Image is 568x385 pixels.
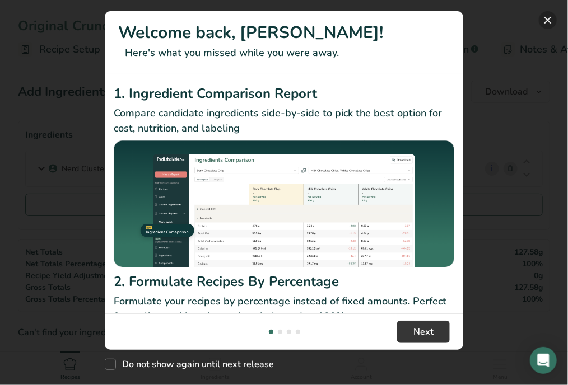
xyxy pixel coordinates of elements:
h2: 2. Formulate Recipes By Percentage [114,271,454,292]
h1: Welcome back, [PERSON_NAME]! [118,20,450,45]
div: Open Intercom Messenger [530,347,557,374]
button: Next [397,321,450,343]
span: Next [413,325,434,339]
p: Compare candidate ingredients side-by-side to pick the best option for cost, nutrition, and labeling [114,106,454,136]
img: Ingredient Comparison Report [114,140,454,267]
span: Do not show again until next release [116,359,274,370]
p: Here's what you missed while you were away. [118,45,450,60]
h2: 1. Ingredient Comparison Report [114,83,454,104]
p: Formulate your recipes by percentage instead of fixed amounts. Perfect for scaling and keeping re... [114,294,454,324]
